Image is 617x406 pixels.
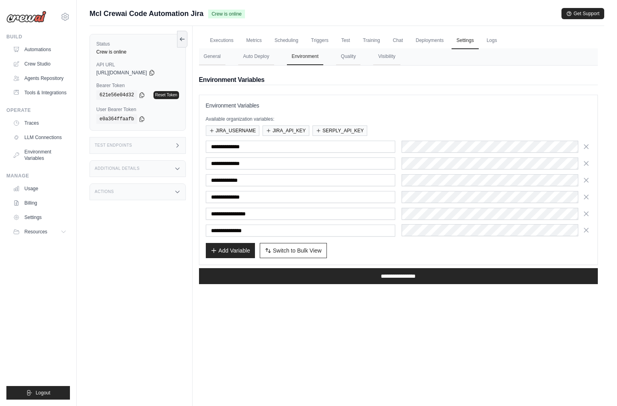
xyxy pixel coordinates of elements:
span: Mcl Crewai Code Automation Jira [90,8,203,19]
a: Traces [10,117,70,129]
iframe: Chat Widget [577,368,617,406]
button: Add Variable [206,243,255,258]
div: Crew is online [96,49,179,55]
a: Triggers [306,32,333,49]
h2: Environment Variables [199,75,598,85]
a: Crew Studio [10,58,70,70]
label: Bearer Token [96,82,179,89]
button: Logout [6,386,70,400]
a: Deployments [411,32,448,49]
nav: Tabs [199,48,598,65]
button: General [199,48,226,65]
h3: Environment Variables [206,101,591,109]
a: Tools & Integrations [10,86,70,99]
a: Logs [482,32,502,49]
a: Reset Token [153,91,179,99]
button: Auto Deploy [238,48,274,65]
button: Get Support [561,8,604,19]
label: Status [96,41,179,47]
a: Environment Variables [10,145,70,165]
div: Manage [6,173,70,179]
span: Crew is online [208,10,245,18]
a: Agents Repository [10,72,70,85]
a: Metrics [241,32,267,49]
div: Operate [6,107,70,113]
span: Switch to Bulk View [273,247,322,255]
button: SERPLY_API_KEY [312,125,367,136]
a: Billing [10,197,70,209]
a: Executions [205,32,239,49]
h3: Test Endpoints [95,143,132,148]
h3: Actions [95,189,114,194]
button: JIRA_API_KEY [263,125,309,136]
button: Switch to Bulk View [260,243,327,258]
span: Logout [36,390,50,396]
a: Settings [452,32,478,49]
button: Resources [10,225,70,238]
button: Environment [287,48,323,65]
div: Build [6,34,70,40]
a: Settings [10,211,70,224]
img: Logo [6,11,46,23]
h3: Additional Details [95,166,139,171]
span: [URL][DOMAIN_NAME] [96,70,147,76]
a: Chat [388,32,408,49]
button: Quality [336,48,360,65]
a: Usage [10,182,70,195]
a: Scheduling [270,32,303,49]
a: Test [336,32,355,49]
p: Available organization variables: [206,116,591,122]
code: 621e56e04d32 [96,90,137,100]
code: e0a364ffaafb [96,114,137,124]
a: Training [358,32,385,49]
a: LLM Connections [10,131,70,144]
button: JIRA_USERNAME [206,125,260,136]
label: User Bearer Token [96,106,179,113]
button: Visibility [373,48,400,65]
a: Automations [10,43,70,56]
span: Resources [24,229,47,235]
label: API URL [96,62,179,68]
